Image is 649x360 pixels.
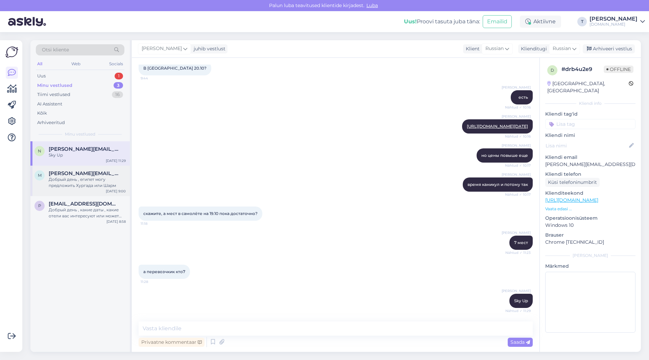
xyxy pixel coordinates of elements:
span: Russian [485,45,504,52]
span: В [GEOGRAPHIC_DATA] 20.10? [143,66,207,71]
span: [PERSON_NAME] [502,143,531,148]
p: Chrome [TECHNICAL_ID] [545,239,635,246]
p: Kliendi tag'id [545,111,635,118]
div: Minu vestlused [37,82,72,89]
div: Arhiveeri vestlus [583,44,635,53]
p: Kliendi telefon [545,171,635,178]
a: [URL][DOMAIN_NAME][DATE] [467,124,528,129]
div: Добрый день , египет могу предложить Хургада или Шарм [49,176,126,189]
span: [PERSON_NAME] [502,288,531,293]
div: Socials [108,59,124,68]
span: martin.sapoznikov@gmail.com [49,170,119,176]
span: [PERSON_NAME] [502,230,531,235]
button: Emailid [483,15,512,28]
div: Klienditugi [518,45,547,52]
span: Russian [553,45,571,52]
span: Saada [510,339,530,345]
img: Askly Logo [5,46,18,58]
p: [PERSON_NAME][EMAIL_ADDRESS][DOMAIN_NAME] [545,161,635,168]
span: 11:28 [141,279,166,284]
div: T [577,17,587,26]
span: скажите, а мест в самолёте на 19.10 пока достаточно? [143,211,258,216]
p: Operatsioonisüsteem [545,215,635,222]
span: [PERSON_NAME] [502,172,531,177]
div: 1 [115,73,123,79]
span: pumaks19@mail.ru [49,201,119,207]
span: Nähtud ✓ 10:17 [505,163,531,168]
div: Tiimi vestlused [37,91,70,98]
span: Luba [364,2,380,8]
div: Uus [37,73,46,79]
input: Lisa nimi [546,142,628,149]
span: [PERSON_NAME] [502,85,531,90]
span: d [551,68,554,73]
p: Klienditeekond [545,190,635,197]
span: но цены повыше еще [481,153,528,158]
p: Kliendi nimi [545,132,635,139]
div: # drb4u2e9 [561,65,604,73]
span: Offline [604,66,633,73]
span: n [38,148,41,153]
div: Küsi telefoninumbrit [545,178,600,187]
div: [DATE] 9:00 [106,189,126,194]
p: Brauser [545,232,635,239]
div: [DOMAIN_NAME] [590,22,638,27]
span: Nähtud ✓ 10:16 [505,134,531,139]
span: время каникул и потому так [467,182,528,187]
p: Windows 10 [545,222,635,229]
a: [PERSON_NAME][DOMAIN_NAME] [590,16,645,27]
b: Uus! [404,18,417,25]
div: [DATE] 11:29 [106,158,126,163]
span: Otsi kliente [42,46,69,53]
div: [GEOGRAPHIC_DATA], [GEOGRAPHIC_DATA] [547,80,629,94]
a: [URL][DOMAIN_NAME] [545,197,598,203]
div: [DATE] 8:58 [106,219,126,224]
div: 3 [114,82,123,89]
div: Arhiveeritud [37,119,65,126]
div: Kõik [37,110,47,117]
div: [PERSON_NAME] [590,16,638,22]
div: Web [70,59,82,68]
div: 16 [112,91,123,98]
div: AI Assistent [37,101,62,107]
div: Kliendi info [545,100,635,106]
span: 9:44 [141,76,166,81]
span: m [38,173,42,178]
div: juhib vestlust [191,45,225,52]
span: Nähtud ✓ 10:17 [505,192,531,197]
p: Kliendi email [545,154,635,161]
input: Lisa tag [545,119,635,129]
span: 11:18 [141,221,166,226]
span: [PERSON_NAME] [142,45,182,52]
div: All [36,59,44,68]
span: Minu vestlused [65,131,95,137]
p: Vaata edasi ... [545,206,635,212]
span: Nähtud ✓ 11:29 [505,308,531,313]
span: Nähtud ✓ 10:16 [505,105,531,110]
p: Märkmed [545,263,635,270]
span: 7 мест [514,240,528,245]
span: а перевозчкик кто7 [143,269,185,274]
div: Klient [463,45,480,52]
div: Добрый день , какие даты , какие отели вас интересуют или может примерно бюджет? [49,207,126,219]
div: Aktiivne [520,16,561,28]
div: Privaatne kommentaar [139,338,205,347]
div: Proovi tasuta juba täna: [404,18,480,26]
span: p [38,203,41,208]
div: Sky Up [49,152,126,158]
span: есть [519,95,528,100]
span: natalia.jerjomina@gmail.com [49,146,119,152]
span: Nähtud ✓ 11:23 [505,250,531,255]
span: [PERSON_NAME] [502,114,531,119]
span: Sky Up [514,298,528,303]
div: [PERSON_NAME] [545,253,635,259]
